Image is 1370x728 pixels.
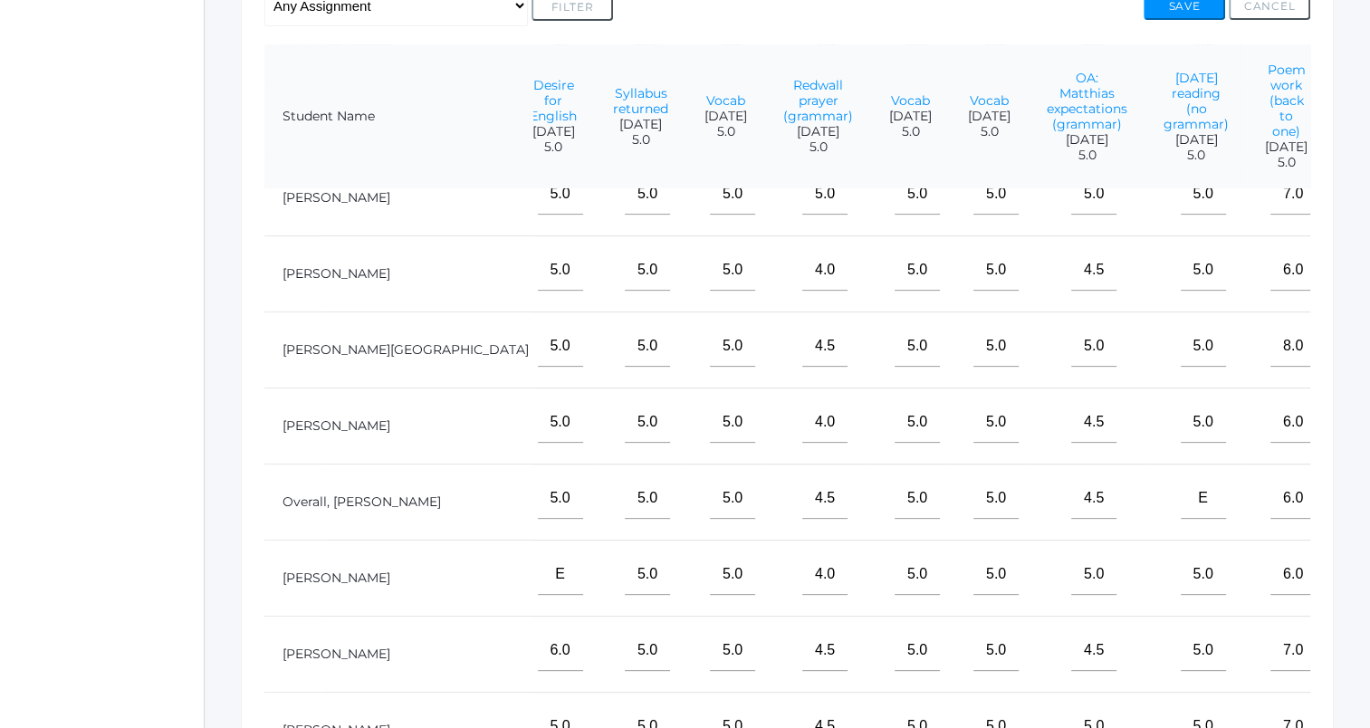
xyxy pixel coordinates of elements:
[1265,155,1308,170] span: 5.0
[783,139,853,155] span: 5.0
[891,92,930,109] a: Vocab
[283,646,390,662] a: [PERSON_NAME]
[613,117,668,132] span: [DATE]
[613,85,668,117] a: Syllabus returned
[1164,70,1229,132] a: [DATE] reading (no grammar)
[283,189,390,206] a: [PERSON_NAME]
[889,124,932,139] span: 5.0
[968,124,1011,139] span: 5.0
[783,124,853,139] span: [DATE]
[283,417,390,434] a: [PERSON_NAME]
[1265,139,1308,155] span: [DATE]
[530,77,577,124] a: Desire for English
[530,139,577,155] span: 5.0
[530,124,577,139] span: [DATE]
[970,92,1009,109] a: Vocab
[283,265,390,282] a: [PERSON_NAME]
[1268,62,1306,139] a: Poem work (back to one)
[1047,70,1127,132] a: OA: Matthias expectations (grammar)
[783,77,853,124] a: Redwall prayer (grammar)
[283,341,529,358] a: [PERSON_NAME][GEOGRAPHIC_DATA]
[1047,148,1127,163] span: 5.0
[283,570,390,586] a: [PERSON_NAME]
[264,44,533,189] th: Student Name
[613,132,668,148] span: 5.0
[889,109,932,124] span: [DATE]
[704,109,747,124] span: [DATE]
[704,124,747,139] span: 5.0
[968,109,1011,124] span: [DATE]
[1047,132,1127,148] span: [DATE]
[1164,132,1229,148] span: [DATE]
[283,493,441,510] a: Overall, [PERSON_NAME]
[706,92,745,109] a: Vocab
[1164,148,1229,163] span: 5.0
